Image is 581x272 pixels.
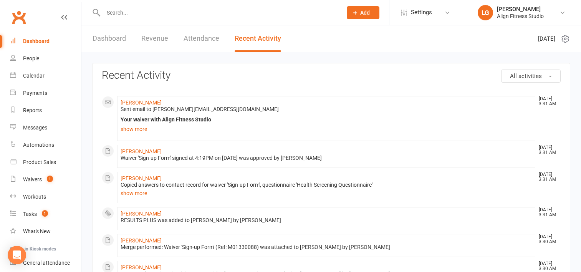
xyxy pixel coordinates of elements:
a: Recent Activity [235,25,281,52]
a: Dashboard [93,25,126,52]
div: Product Sales [23,159,56,165]
div: Reports [23,107,42,113]
time: [DATE] 3:30 AM [535,261,560,271]
div: RESULTS PLUS was added to [PERSON_NAME] by [PERSON_NAME] [121,217,532,224]
div: Your waiver with Align Fitness Studio [121,116,532,123]
a: [PERSON_NAME] [121,237,162,244]
a: Payments [10,85,81,102]
div: Align Fitness Studio [497,13,544,20]
a: Workouts [10,188,81,206]
time: [DATE] 3:31 AM [535,172,560,182]
a: [PERSON_NAME] [121,100,162,106]
div: People [23,55,39,61]
div: [PERSON_NAME] [497,6,544,13]
div: Dashboard [23,38,50,44]
span: Settings [411,4,432,21]
a: show more [121,124,532,134]
time: [DATE] 3:31 AM [535,96,560,106]
span: Sent email to [PERSON_NAME][EMAIL_ADDRESS][DOMAIN_NAME] [121,106,279,112]
a: General attendance kiosk mode [10,254,81,272]
time: [DATE] 3:31 AM [535,145,560,155]
a: What's New [10,223,81,240]
a: Messages [10,119,81,136]
div: What's New [23,228,51,234]
a: Dashboard [10,33,81,50]
a: [PERSON_NAME] [121,264,162,270]
a: Waivers 1 [10,171,81,188]
div: Calendar [23,73,45,79]
div: Open Intercom Messenger [8,246,26,264]
h3: Recent Activity [102,70,561,81]
a: Calendar [10,67,81,85]
a: Automations [10,136,81,154]
div: General attendance [23,260,70,266]
div: Tasks [23,211,37,217]
a: Attendance [184,25,219,52]
div: Automations [23,142,54,148]
div: Waiver 'Sign-up Form' signed at 4:19PM on [DATE] was approved by [PERSON_NAME] [121,155,532,161]
div: Workouts [23,194,46,200]
span: All activities [510,73,542,80]
time: [DATE] 3:31 AM [535,207,560,217]
a: [PERSON_NAME] [121,175,162,181]
a: show more [121,188,532,197]
a: [PERSON_NAME] [121,211,162,217]
button: Add [347,6,379,19]
time: [DATE] 3:30 AM [535,234,560,244]
a: Reports [10,102,81,119]
div: Waivers [23,176,42,182]
button: All activities [501,70,561,83]
a: Tasks 1 [10,206,81,223]
div: LG [478,5,493,20]
div: Copied answers to contact record for waiver 'Sign-up Form', questionnaire 'Health Screening Quest... [121,182,532,188]
span: [DATE] [538,34,555,43]
a: Clubworx [9,8,28,27]
span: 1 [47,176,53,182]
a: Revenue [141,25,168,52]
div: Merge performed: Waiver 'Sign-up Form' (Ref: M01330088) was attached to [PERSON_NAME] by [PERSON_... [121,244,532,250]
a: Product Sales [10,154,81,171]
input: Search... [101,7,337,18]
div: Payments [23,90,47,96]
span: 1 [42,210,48,217]
div: Messages [23,124,47,131]
a: People [10,50,81,67]
a: [PERSON_NAME] [121,148,162,154]
span: Add [360,10,370,16]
